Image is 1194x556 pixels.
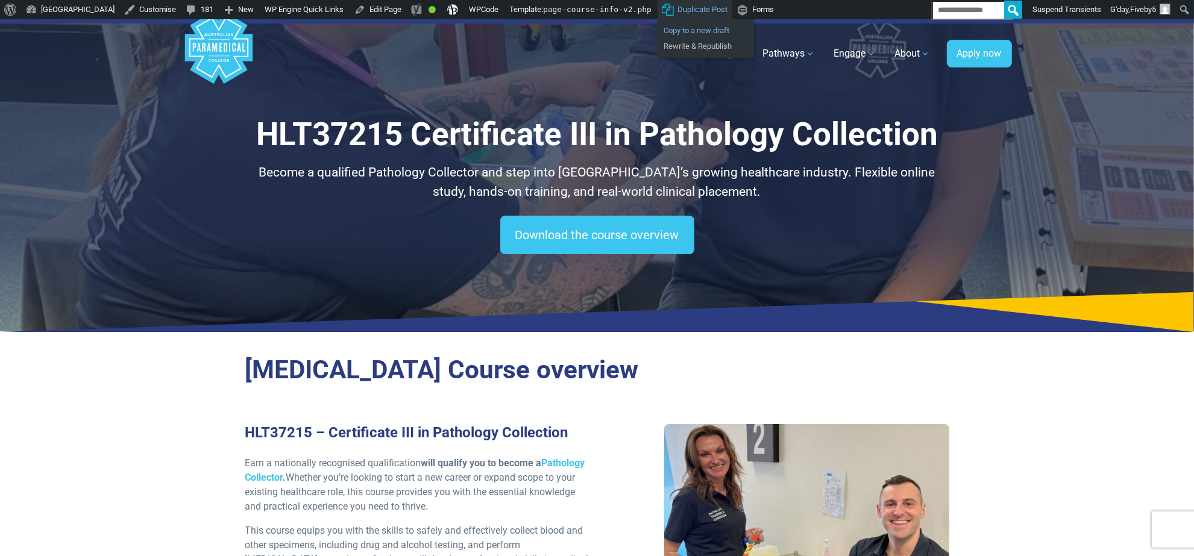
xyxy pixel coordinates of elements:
[183,23,255,84] a: Australian Paramedical College
[245,355,950,386] h2: [MEDICAL_DATA] Course overview
[756,37,822,70] a: Pathways
[500,216,694,254] a: Download the course overview
[245,457,585,483] a: Pathology Collector
[888,37,937,70] a: About
[658,39,754,54] a: Rewrite & Republish
[827,37,883,70] a: Engage
[245,456,590,514] p: Earn a nationally recognised qualification Whether you’re looking to start a new career or expand...
[245,424,590,442] h3: HLT37215 – Certificate III in Pathology Collection
[245,163,950,201] p: Become a qualified Pathology Collector and step into [GEOGRAPHIC_DATA]’s growing healthcare indus...
[947,40,1012,67] a: Apply now
[245,457,585,483] strong: will qualify you to become a .
[245,116,950,154] h1: HLT37215 Certificate III in Pathology Collection
[658,23,754,39] a: Copy to a new draft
